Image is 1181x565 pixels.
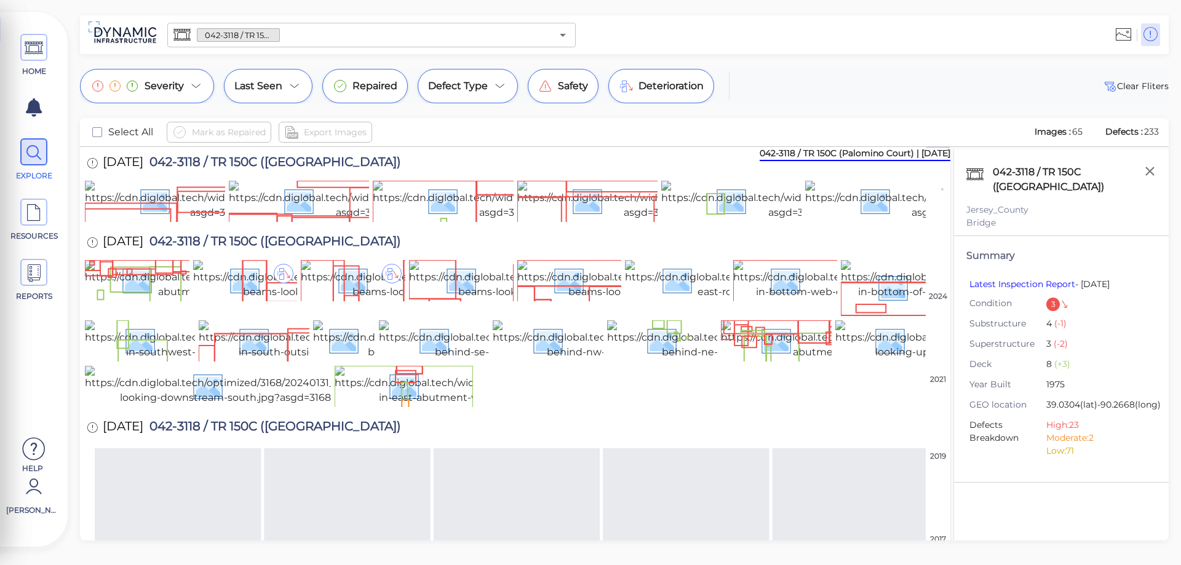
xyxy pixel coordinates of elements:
span: 1975 [1046,378,1147,392]
img: https://cdn.diglobal.tech/width210/3168/20240131_hole-in-southwest-wingwall.jpg?asgd=3168 [85,320,354,360]
img: https://cdn.diglobal.tech/width210/3168/p1010044.jpg?asgd=3168 [661,181,927,220]
span: Year Built [969,378,1046,391]
img: https://cdn.diglobal.tech/width210/3168/20240131_looking-east-roadway.jpg?asgd=3168 [625,260,910,299]
span: 8 [1046,358,1147,372]
span: (-1) [1052,318,1067,329]
span: Safety [558,79,588,93]
a: Latest Inspection Report [969,279,1075,290]
span: Deterioration [638,79,704,93]
span: REPORTS [8,291,60,302]
button: Mark as Repaired [167,122,271,143]
span: RESOURCES [8,231,60,242]
span: Repaired [352,79,397,93]
span: Select All [108,125,153,140]
button: Open [554,26,571,44]
img: https://cdn.diglobal.tech/width210/3168/20240131_creek-looking-upstream-north.jpg?asgd=3168 [835,320,1111,360]
img: https://cdn.diglobal.tech/width210/3168/20240131_hole-in-south-outside-beam.jpg?asgd=3168 [199,320,468,360]
img: https://cdn.diglobal.tech/width210/3168/20240131_south-beams-looking-west.jpg?asgd=3168 [193,260,470,299]
span: Last Seen [234,79,282,93]
img: https://cdn.diglobal.tech/width210/3168/20240131_erosion-behind-nw-wingwall.jpg?asgd=3168 [493,320,777,360]
span: Deck [969,358,1046,371]
span: Help [6,463,58,473]
div: 042-3118 / TR 150C (Palomino Court) | [DATE] [760,147,950,161]
span: 042-3118 / TR 150C ([GEOGRAPHIC_DATA]) [143,156,401,172]
div: 3 [1046,298,1060,311]
img: https://cdn.diglobal.tech/width210/3168/20240131_west-abutment.jpg?asgd=3168 [85,260,357,299]
span: EXPLORE [8,170,60,181]
span: [DATE] [103,420,143,437]
img: https://cdn.diglobal.tech/width210/3168/20240131_holes-in-bottom-web-of-south-beam.jpg?asgd=3168 [733,260,1008,299]
span: Defect Type [428,79,488,93]
span: HOME [8,66,60,77]
img: https://cdn.diglobal.tech/width210/3168/p1010047.jpg?asgd=3168 [373,181,636,220]
span: 233 [1144,126,1159,137]
span: GEO location [969,398,1046,411]
div: Bridge [966,216,1156,229]
img: https://cdn.diglobal.tech/width210/3168/p1010050.jpg?asgd=3168 [229,181,493,220]
img: https://cdn.diglobal.tech/width210/3168/20240131_erosion-behind-ne-wingwall.jpg?asgd=3168 [607,320,891,360]
img: https://cdn.diglobal.tech/width210/3168/20240131_east-abutment.jpg?asgd=3168 [721,320,990,360]
span: 3 [1046,338,1147,352]
img: https://cdn.diglobal.tech/width210/3168/20240131_north-beams-looking-east.jpg?asgd=3168 [517,260,793,299]
span: [PERSON_NAME] [6,505,58,516]
img: https://cdn.diglobal.tech/optimized/3168/20240131_creek-looking-downstream-south.jpg?asgd=3168 [85,366,365,405]
span: Condition [969,297,1046,310]
div: 042-3118 / TR 150C ([GEOGRAPHIC_DATA]) [990,162,1156,197]
span: 042-3118 / TR 150C ([GEOGRAPHIC_DATA]) [197,30,279,41]
a: EXPLORE [6,138,62,181]
span: (+3) [1052,358,1070,369]
div: Summary [966,248,1156,263]
img: https://cdn.diglobal.tech/width210/3168/20240131_crack-in-east-abutment-wall.jpg?asgd=3168 [335,366,608,405]
li: High: 23 [1046,419,1147,432]
span: 042-3118 / TR 150C ([GEOGRAPHIC_DATA]) [143,235,401,251]
span: Images : [1033,126,1072,137]
li: Low: 71 [1046,444,1147,457]
img: https://cdn.diglobal.tech/width210/3168/20240131_south-beams-looking-east.jpg?asgd=3168 [301,260,578,299]
span: (-2) [1051,338,1068,349]
img: https://cdn.diglobal.tech/width210/3168/p1010045.jpg?asgd=3168 [517,181,782,220]
a: REPORTS [6,259,62,302]
div: 2021 [926,374,950,385]
span: Severity [145,79,184,93]
img: https://cdn.diglobal.tech/width210/3168/20240131_erosion-behind-sw-wingwall.jpg?asgd=3168 [313,320,597,360]
span: - [DATE] [969,279,1110,290]
span: 65 [1072,126,1083,137]
div: Jersey_County [966,203,1156,216]
iframe: Chat [1129,510,1172,556]
button: Export Images [279,122,372,143]
img: https://cdn.diglobal.tech/width210/3168/p1010051.jpg?asgd=3168 [85,181,346,220]
a: HOME [6,34,62,77]
span: Defects : [1104,126,1144,137]
li: Moderate: 2 [1046,432,1147,444]
a: RESOURCES [6,199,62,242]
img: https://cdn.diglobal.tech/width210/3168/20240131_erosion-behind-se-wingwall.jpg?asgd=3168 [379,320,663,360]
img: https://cdn.diglobal.tech/width210/3168/20240131_holes-in-bottom-of-web-south-outside-beam-lookin... [841,260,1115,314]
span: Defects Breakdown [969,419,1046,457]
span: Export Images [304,125,367,140]
span: Mark as Repaired [192,125,266,140]
button: Clear Fliters [1102,79,1169,93]
div: 2024 [926,291,950,302]
img: https://cdn.diglobal.tech/width210/3168/20240131_north-beams-looking-west.jpg?asgd=3168 [409,260,685,299]
div: 2017 [926,534,950,545]
span: [DATE] [103,156,143,172]
img: https://cdn.diglobal.tech/width210/3168/p1010043.jpg?asgd=3168 [805,181,1070,220]
span: Substructure [969,317,1046,330]
span: Superstructure [969,338,1046,350]
span: 4 [1046,317,1147,331]
span: 042-3118 / TR 150C ([GEOGRAPHIC_DATA]) [143,420,401,437]
span: 39.0304 (lat) -90.2668 (long) [1046,398,1161,413]
span: [DATE] [103,235,143,251]
div: 2019 [926,451,950,462]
